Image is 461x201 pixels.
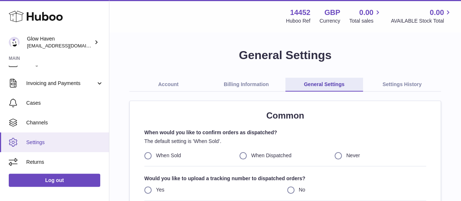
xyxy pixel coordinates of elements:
span: Returns [26,159,103,166]
label: Never [335,152,426,159]
span: Settings [26,139,103,146]
a: Settings History [363,78,441,92]
label: Yes [144,186,284,193]
h1: General Settings [121,47,449,63]
img: internalAdmin-14452@internal.huboo.com [9,37,20,48]
strong: GBP [324,8,340,18]
strong: Would you like to upload a tracking number to dispatched orders? [144,175,426,182]
label: When Dispatched [239,152,331,159]
span: Total sales [349,18,382,24]
div: Currency [320,18,340,24]
span: 0.00 [430,8,444,18]
strong: 14452 [290,8,310,18]
div: Glow Haven [27,35,93,49]
a: General Settings [285,78,363,92]
p: The default setting is 'When Sold’. [144,138,426,145]
strong: When would you like to confirm orders as dispatched? [144,129,426,136]
a: Log out [9,174,100,187]
span: [EMAIL_ADDRESS][DOMAIN_NAME] [27,43,107,49]
span: Channels [26,119,103,126]
label: When Sold [144,152,236,159]
a: 0.00 Total sales [349,8,382,24]
a: Billing Information [207,78,285,92]
a: Account [129,78,207,92]
a: 0.00 AVAILABLE Stock Total [391,8,452,24]
span: AVAILABLE Stock Total [391,18,452,24]
label: No [287,186,426,193]
span: 0.00 [359,8,374,18]
h2: Common [144,110,426,121]
span: Cases [26,100,103,107]
span: Invoicing and Payments [26,80,96,87]
div: Huboo Ref [286,18,310,24]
